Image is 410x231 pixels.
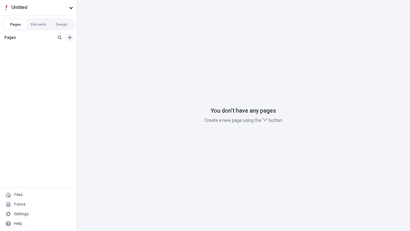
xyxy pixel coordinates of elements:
[66,34,74,41] button: Add new
[14,211,29,217] div: Settings
[50,20,73,29] button: Design
[14,202,26,207] div: Forms
[205,117,282,124] p: Create a new page using the “+” button
[14,192,23,197] div: Files
[4,35,53,40] div: Pages
[27,20,50,29] button: Elements
[4,20,27,29] button: Pages
[12,4,67,11] span: Untitled
[211,107,276,115] p: You don’t have any pages
[14,221,22,226] div: Help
